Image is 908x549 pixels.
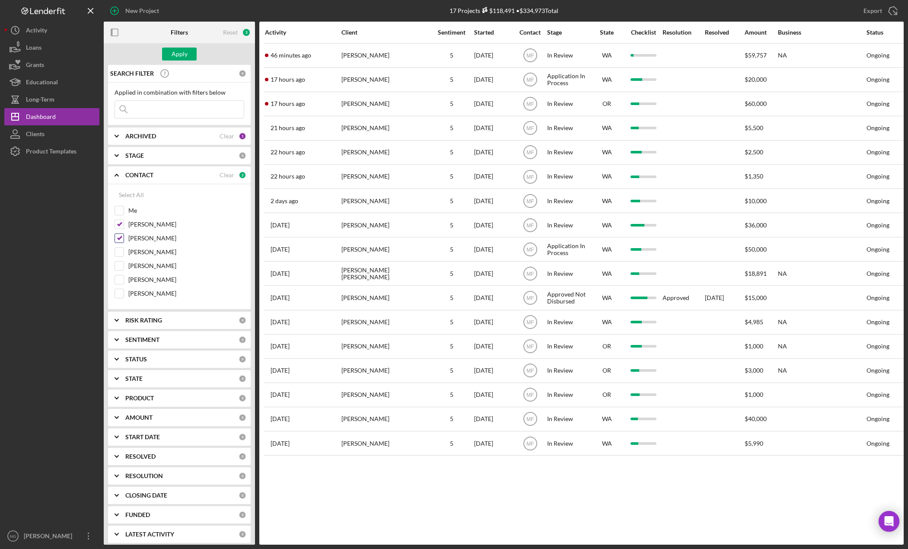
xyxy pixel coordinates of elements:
div: WA [589,246,624,253]
span: $5,500 [745,124,763,131]
time: 2025-09-22 19:49 [271,367,290,374]
div: Ongoing [867,343,889,350]
div: OR [589,343,624,350]
span: $3,000 [745,367,763,374]
b: RESOLVED [125,453,156,460]
div: [DATE] [474,117,513,140]
div: Amount [745,29,777,36]
div: [DATE] [474,383,513,406]
b: CLOSING DATE [125,492,167,499]
b: CONTACT [125,172,153,179]
div: 5 [430,124,473,131]
div: [PERSON_NAME] [341,165,428,188]
span: $59,757 [745,51,767,59]
div: In Review [547,432,589,455]
div: Ongoing [867,198,889,204]
div: Dashboard [26,108,56,128]
div: Educational [26,73,58,93]
div: Ongoing [867,100,889,107]
div: Ongoing [867,367,889,374]
label: Me [128,206,244,215]
b: RESOLUTION [125,472,163,479]
div: 5 [430,319,473,326]
div: [DATE] [474,335,513,358]
a: Long-Term [4,91,99,108]
span: $5,990 [745,440,763,447]
div: In Review [547,335,589,358]
text: MF [526,416,534,422]
time: 2025-10-02 21:41 [271,270,290,277]
div: In Review [547,262,589,285]
div: Clear [220,133,234,140]
div: 5 [430,76,473,83]
div: In Review [547,117,589,140]
b: FUNDED [125,511,150,518]
div: [DATE] [474,214,513,236]
div: [PERSON_NAME] [341,311,428,334]
div: OR [589,100,624,107]
div: 0 [239,511,246,519]
time: 2025-10-05 05:03 [271,198,298,204]
b: RISK RATING [125,317,162,324]
div: NA [778,44,864,67]
time: 2025-09-30 16:44 [271,319,290,326]
div: Ongoing [867,52,889,59]
div: Application In Process [547,238,589,261]
text: MF [526,344,534,350]
b: SEARCH FILTER [110,70,154,77]
div: NA [778,335,864,358]
button: Product Templates [4,143,99,160]
span: $2,500 [745,148,763,156]
div: WA [589,198,624,204]
button: New Project [104,2,168,19]
div: Ongoing [867,415,889,422]
div: 5 [430,391,473,398]
time: 2025-09-04 23:50 [271,440,290,447]
div: 0 [239,492,246,499]
div: 5 [430,270,473,277]
div: 5 [430,222,473,229]
div: Approved [663,294,689,301]
div: In Review [547,93,589,115]
time: 2025-10-07 15:59 [271,52,311,59]
div: WA [589,270,624,277]
div: 1 [239,132,246,140]
label: [PERSON_NAME] [128,262,244,270]
time: 2025-10-04 00:42 [271,222,290,229]
div: $15,000 [745,286,777,309]
label: [PERSON_NAME] [128,289,244,298]
div: 0 [239,530,246,538]
div: In Review [547,408,589,431]
div: [PERSON_NAME] [341,141,428,164]
a: Educational [4,73,99,91]
div: 0 [239,336,246,344]
div: [PERSON_NAME] [341,408,428,431]
label: [PERSON_NAME] [128,275,244,284]
div: 5 [430,343,473,350]
div: [DATE] [474,141,513,164]
time: 2025-10-03 19:11 [271,246,290,253]
text: MF [526,198,534,204]
div: Loans [26,39,41,58]
button: Dashboard [4,108,99,125]
div: Grants [26,56,44,76]
button: Select All [115,186,148,204]
div: [DATE] [474,286,513,309]
div: [DATE] [474,359,513,382]
div: Open Intercom Messenger [879,511,899,532]
div: 2 [239,171,246,179]
div: [PERSON_NAME] [341,359,428,382]
time: 2025-10-06 18:59 [271,149,305,156]
text: MF [526,53,534,59]
div: [PERSON_NAME] [341,383,428,406]
button: Export [855,2,904,19]
button: Clients [4,125,99,143]
div: [DATE] [705,286,744,309]
div: [DATE] [474,311,513,334]
text: MF [526,368,534,374]
text: MF [526,295,534,301]
div: 5 [430,246,473,253]
label: [PERSON_NAME] [128,220,244,229]
div: [PERSON_NAME] [341,286,428,309]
